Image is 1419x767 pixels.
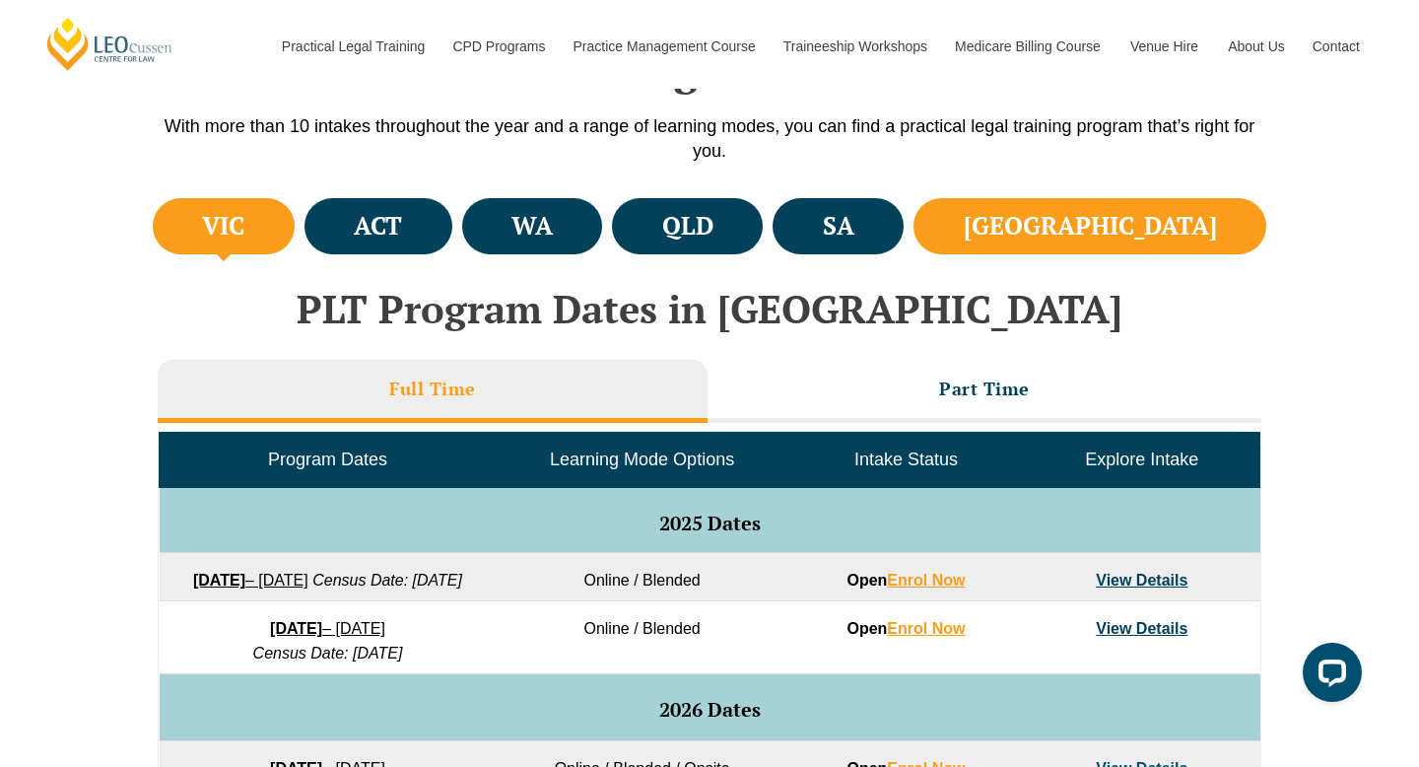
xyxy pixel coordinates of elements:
[846,572,965,589] strong: Open
[1096,572,1187,589] a: View Details
[268,450,387,469] span: Program Dates
[559,4,769,89] a: Practice Management Course
[964,210,1217,243] h4: [GEOGRAPHIC_DATA]
[1096,620,1187,637] a: View Details
[270,620,322,637] strong: [DATE]
[193,572,308,589] a: [DATE]– [DATE]
[887,572,965,589] a: Enrol Now
[1287,635,1370,718] iframe: LiveChat chat widget
[1213,4,1298,89] a: About Us
[662,210,713,243] h4: QLD
[438,4,558,89] a: CPD Programs
[511,210,553,243] h4: WA
[769,4,940,89] a: Traineeship Workshops
[1115,4,1213,89] a: Venue Hire
[193,572,245,589] strong: [DATE]
[312,572,462,589] em: Census Date: [DATE]
[267,4,439,89] a: Practical Legal Training
[253,645,403,662] em: Census Date: [DATE]
[44,16,175,72] a: [PERSON_NAME] Centre for Law
[550,450,734,469] span: Learning Mode Options
[940,4,1115,89] a: Medicare Billing Course
[496,601,787,674] td: Online / Blended
[1085,450,1198,469] span: Explore Intake
[148,45,1271,95] h2: PLT Program Dates
[659,696,761,723] span: 2026 Dates
[846,620,965,637] strong: Open
[854,450,958,469] span: Intake Status
[1298,4,1375,89] a: Contact
[148,287,1271,330] h2: PLT Program Dates in [GEOGRAPHIC_DATA]
[823,210,854,243] h4: SA
[659,510,761,536] span: 2025 Dates
[270,620,385,637] a: [DATE]– [DATE]
[939,378,1030,400] h3: Part Time
[202,210,244,243] h4: VIC
[887,620,965,637] a: Enrol Now
[148,114,1271,164] p: With more than 10 intakes throughout the year and a range of learning modes, you can find a pract...
[389,378,476,400] h3: Full Time
[496,553,787,601] td: Online / Blended
[354,210,402,243] h4: ACT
